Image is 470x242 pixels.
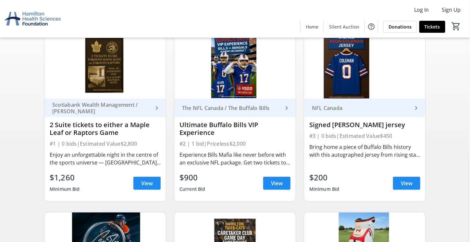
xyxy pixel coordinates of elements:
div: Minimum Bid [50,183,80,195]
div: $200 [309,172,340,183]
span: Home [306,23,318,30]
div: The NFL Canada / The Buffalo Bills [179,105,283,111]
div: Experience Bills Mafia like never before with an exclusive NFL package. Get two tickets to the Bu... [179,151,291,166]
div: Scotiabank Wealth Management / [PERSON_NAME] [50,102,153,115]
div: Ultimate Buffalo Bills VIP Experience [179,121,291,137]
div: NFL Canada [309,105,413,111]
a: NFL Canada [304,99,426,117]
mat-icon: keyboard_arrow_right [283,104,291,112]
div: $900 [179,172,205,183]
span: Log In [414,6,429,14]
a: View [263,177,291,190]
div: 2 Suite tickets to either a Maple Leaf or Raptors Game [50,121,161,137]
span: View [141,179,153,187]
div: Enjoy an unforgettable night in the centre of the sports universe — [GEOGRAPHIC_DATA], with two s... [50,151,161,166]
a: Scotiabank Wealth Management / [PERSON_NAME] [44,99,166,117]
span: Tickets [425,23,440,30]
img: Hamilton Health Sciences Foundation's Logo [4,3,62,35]
mat-icon: keyboard_arrow_right [413,104,420,112]
div: Minimum Bid [309,183,340,195]
div: #2 | 1 bid | Priceless $2,000 [179,139,291,148]
div: Signed [PERSON_NAME] jersey [309,121,420,129]
button: Cart [451,20,462,32]
img: Signed Keon Coleman jersey [304,30,426,99]
button: Sign Up [437,5,466,15]
div: Bring home a piece of Buffalo Bills history with this autographed jersey from rising star wide re... [309,143,420,159]
a: Silent Auction [324,21,365,33]
span: Donations [389,23,412,30]
div: $1,260 [50,172,80,183]
span: View [271,179,283,187]
span: Sign Up [442,6,461,14]
img: 2 Suite tickets to either a Maple Leaf or Raptors Game [44,30,166,99]
a: View [393,177,420,190]
a: View [133,177,161,190]
img: Ultimate Buffalo Bills VIP Experience [174,30,296,99]
a: Donations [383,21,417,33]
mat-icon: keyboard_arrow_right [153,104,161,112]
a: Home [301,21,324,33]
a: The NFL Canada / The Buffalo Bills [174,99,296,117]
span: View [401,179,413,187]
div: #1 | 0 bids | Estimated Value $2,800 [50,139,161,148]
button: Help [365,20,378,33]
button: Log In [409,5,434,15]
div: Current Bid [179,183,205,195]
a: Tickets [419,21,445,33]
span: Silent Auction [329,23,359,30]
div: #3 | 0 bids | Estimated Value $450 [309,131,420,140]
